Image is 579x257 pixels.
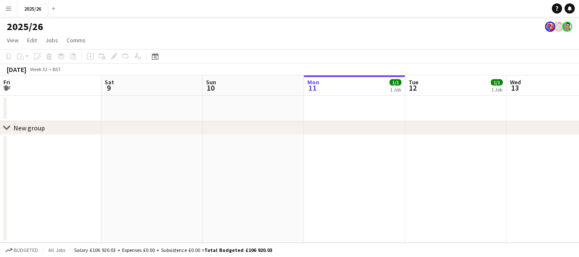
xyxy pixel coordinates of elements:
span: Total Budgeted £106 920.03 [204,247,272,253]
span: Budgeted [14,247,38,253]
a: Edit [24,35,40,46]
span: Tue [409,78,418,86]
app-user-avatar: Event Managers [545,22,555,32]
span: Sun [206,78,216,86]
span: All jobs [47,247,67,253]
span: 8 [2,83,10,93]
span: View [7,36,19,44]
span: 12 [407,83,418,93]
span: Fri [3,78,10,86]
button: 2025/26 [17,0,48,17]
div: Salary £106 920.03 + Expenses £0.00 + Subsistence £0.00 = [74,247,272,253]
span: 10 [205,83,216,93]
span: Jobs [45,36,58,44]
app-user-avatar: Mica Young [562,22,572,32]
app-user-avatar: Mica Young [554,22,564,32]
span: Week 32 [28,66,49,72]
span: 1/1 [390,79,401,86]
a: View [3,35,22,46]
button: Budgeted [4,246,39,255]
span: 13 [509,83,521,93]
span: Sat [105,78,114,86]
div: 1 Job [390,86,401,93]
span: 1/1 [491,79,503,86]
div: 1 Job [491,86,502,93]
h1: 2025/26 [7,20,43,33]
span: Wed [510,78,521,86]
div: BST [53,66,61,72]
span: 11 [306,83,319,93]
span: 9 [103,83,114,93]
a: Comms [63,35,89,46]
a: Jobs [42,35,61,46]
span: Mon [307,78,319,86]
span: Comms [67,36,86,44]
div: New group [14,124,45,132]
span: Edit [27,36,37,44]
div: [DATE] [7,65,26,74]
